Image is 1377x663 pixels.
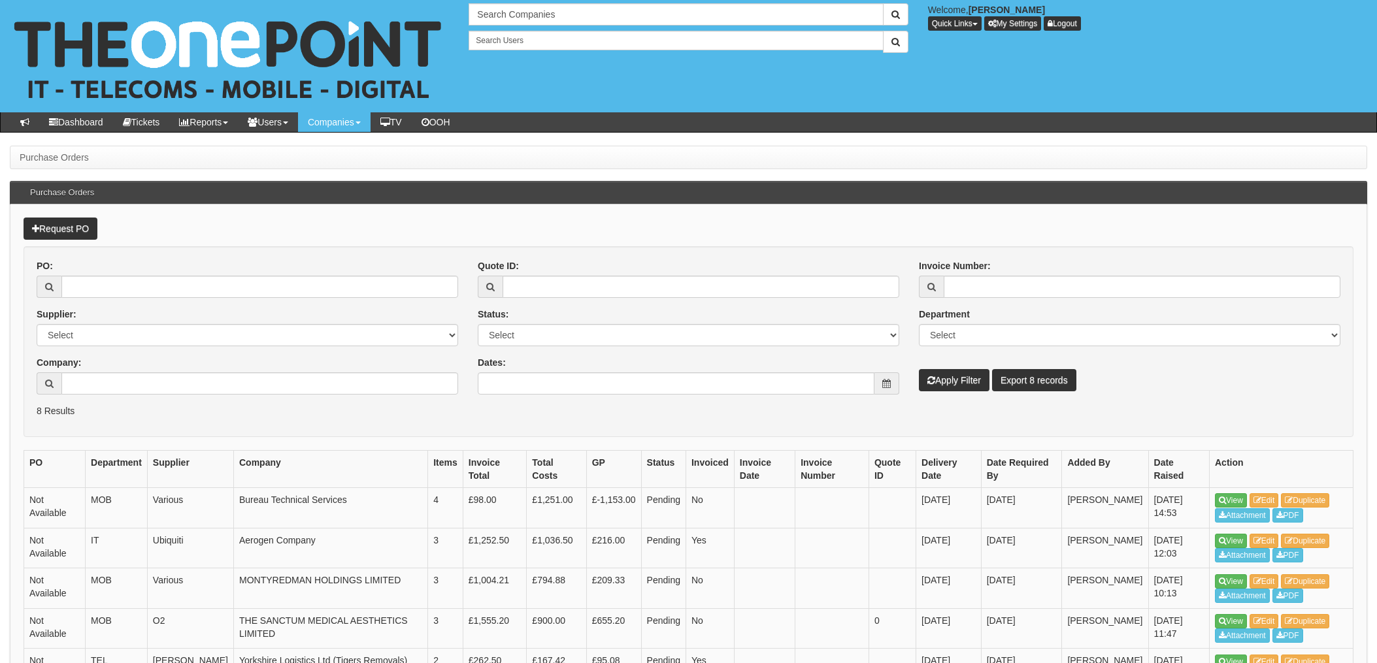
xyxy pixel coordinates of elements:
[1062,608,1148,649] td: [PERSON_NAME]
[1250,614,1279,628] a: Edit
[527,488,586,528] td: £1,251.00
[1148,451,1209,488] th: Date Raised
[686,451,734,488] th: Invoiced
[463,451,527,488] th: Invoice Total
[463,568,527,609] td: £1,004.21
[428,528,463,568] td: 3
[919,259,991,272] label: Invoice Number:
[298,112,371,132] a: Companies
[113,112,170,132] a: Tickets
[641,488,686,528] td: Pending
[1272,508,1303,523] a: PDF
[1281,614,1329,628] a: Duplicate
[1250,534,1279,548] a: Edit
[1215,493,1247,508] a: View
[686,528,734,568] td: Yes
[86,608,148,649] td: MOB
[527,528,586,568] td: £1,036.50
[24,451,86,488] th: PO
[641,608,686,649] td: Pending
[37,259,53,272] label: PO:
[916,451,982,488] th: Delivery Date
[641,568,686,609] td: Pending
[1215,628,1270,643] a: Attachment
[147,451,233,488] th: Supplier
[641,451,686,488] th: Status
[147,528,233,568] td: Ubiquiti
[233,488,427,528] td: Bureau Technical Services
[1272,589,1303,603] a: PDF
[916,528,982,568] td: [DATE]
[527,568,586,609] td: £794.88
[412,112,460,132] a: OOH
[478,308,508,321] label: Status:
[981,608,1062,649] td: [DATE]
[984,16,1042,31] a: My Settings
[1148,488,1209,528] td: [DATE] 14:53
[428,568,463,609] td: 3
[24,608,86,649] td: Not Available
[469,3,883,25] input: Search Companies
[1062,568,1148,609] td: [PERSON_NAME]
[1215,534,1247,548] a: View
[981,568,1062,609] td: [DATE]
[1210,451,1353,488] th: Action
[463,528,527,568] td: £1,252.50
[919,308,970,321] label: Department
[428,451,463,488] th: Items
[24,528,86,568] td: Not Available
[86,568,148,609] td: MOB
[1148,528,1209,568] td: [DATE] 12:03
[147,568,233,609] td: Various
[686,568,734,609] td: No
[86,528,148,568] td: IT
[469,31,883,50] input: Search Users
[1215,614,1247,628] a: View
[24,218,97,240] a: Request PO
[478,356,506,369] label: Dates:
[1250,493,1279,508] a: Edit
[686,608,734,649] td: No
[916,608,982,649] td: [DATE]
[586,488,641,528] td: £-1,153.00
[86,451,148,488] th: Department
[233,608,427,649] td: THE SANCTUM MEDICAL AESTHETICS LIMITED
[37,308,76,321] label: Supplier:
[463,608,527,649] td: £1,555.20
[147,488,233,528] td: Various
[586,568,641,609] td: £209.33
[969,5,1045,15] b: [PERSON_NAME]
[1215,574,1247,589] a: View
[463,488,527,528] td: £98.00
[928,16,982,31] button: Quick Links
[1281,493,1329,508] a: Duplicate
[233,528,427,568] td: Aerogen Company
[527,451,586,488] th: Total Costs
[1044,16,1081,31] a: Logout
[981,451,1062,488] th: Date Required By
[24,488,86,528] td: Not Available
[1250,574,1279,589] a: Edit
[1272,548,1303,562] a: PDF
[918,3,1377,31] div: Welcome,
[86,488,148,528] td: MOB
[371,112,412,132] a: TV
[238,112,298,132] a: Users
[37,356,81,369] label: Company:
[37,404,1340,417] p: 8 Results
[169,112,238,132] a: Reports
[795,451,869,488] th: Invoice Number
[428,488,463,528] td: 4
[24,182,101,204] h3: Purchase Orders
[1062,528,1148,568] td: [PERSON_NAME]
[233,568,427,609] td: MONTYREDMAN HOLDINGS LIMITED
[1148,608,1209,649] td: [DATE] 11:47
[919,369,989,391] button: Apply Filter
[428,608,463,649] td: 3
[1215,548,1270,562] a: Attachment
[869,608,916,649] td: 0
[586,608,641,649] td: £655.20
[478,259,519,272] label: Quote ID:
[527,608,586,649] td: £900.00
[147,608,233,649] td: O2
